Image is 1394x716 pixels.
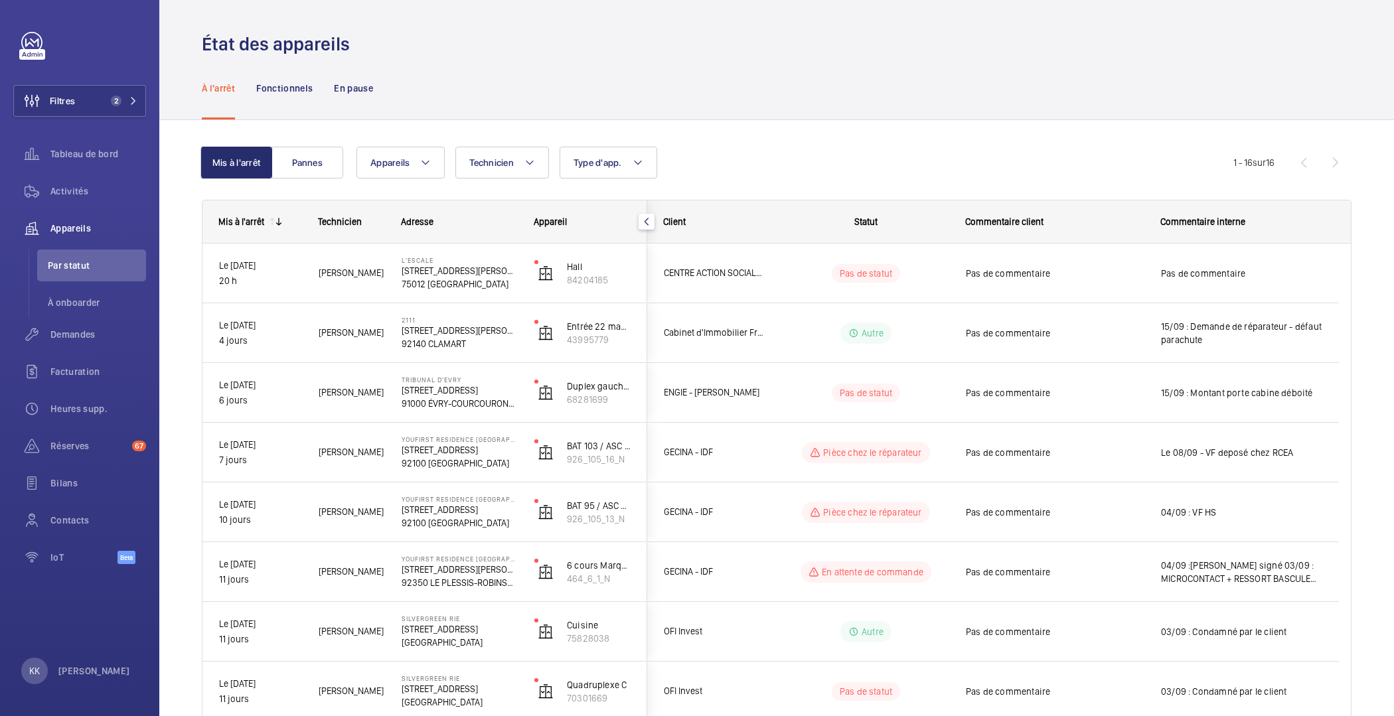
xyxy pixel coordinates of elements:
[402,674,517,682] p: SILVERGREEN RIE
[50,402,146,415] span: Heures supp.
[567,320,631,333] p: Entrée 22 machinerie haute
[1161,685,1322,698] span: 03/09 : Condamné par le client
[402,376,517,384] p: Tribunal d'Evry
[219,691,301,707] p: 11 jours
[319,564,384,579] span: [PERSON_NAME]
[966,386,1144,399] span: Pas de commentaire
[822,565,923,579] p: En attente de commande
[966,446,1144,459] span: Pas de commentaire
[219,572,301,587] p: 11 jours
[402,443,517,457] p: [STREET_ADDRESS]
[538,445,554,461] img: elevator.svg
[402,614,517,622] p: SILVERGREEN RIE
[966,267,1144,280] span: Pas de commentaire
[664,325,766,340] span: Cabinet d'Immobilier Francilien - [PERSON_NAME]
[219,333,301,348] p: 4 jours
[219,378,301,393] p: Le [DATE]
[567,691,631,705] p: 70301669
[538,504,554,520] img: elevator.svg
[1161,559,1322,585] span: 04/09 :[PERSON_NAME] signé 03/09 : MICROCONTACT + RESSORT BASCULEUR HS, Devis envoyé
[370,157,410,168] span: Appareils
[50,439,127,453] span: Réserves
[50,328,146,341] span: Demandes
[455,147,549,179] button: Technicien
[823,446,921,459] p: Pièce chez le réparateur
[840,386,892,399] p: Pas de statut
[1161,446,1322,459] span: Le 08/09 - VF deposé chez RCEA
[664,265,766,281] span: CENTRE ACTION SOCIALE [DEMOGRAPHIC_DATA]
[647,423,1339,482] div: Press SPACE to select this row.
[1161,320,1322,346] span: 15/09 : Demande de réparateur - défaut parachute
[560,147,657,179] button: Type d'app.
[319,624,384,639] span: [PERSON_NAME]
[402,277,517,291] p: 75012 [GEOGRAPHIC_DATA]
[538,325,554,341] img: elevator.svg
[219,497,301,512] p: Le [DATE]
[271,147,343,179] button: Pannes
[111,96,121,106] span: 2
[402,435,517,443] p: YouFirst Residence [GEOGRAPHIC_DATA]
[567,618,631,632] p: Cuisine
[647,482,1339,542] div: Press SPACE to select this row.
[402,384,517,397] p: [STREET_ADDRESS]
[402,457,517,470] p: 92100 [GEOGRAPHIC_DATA]
[567,572,631,585] p: 464_6_1_N
[50,514,146,527] span: Contacts
[567,393,631,406] p: 68281699
[202,32,358,56] h1: État des appareils
[538,624,554,640] img: elevator.svg
[663,216,686,227] span: Client
[202,542,647,602] div: Press SPACE to select this row.
[48,259,146,272] span: Par statut
[402,337,517,350] p: 92140 CLAMART
[13,85,146,117] button: Filtres2
[1161,386,1322,399] span: 15/09 : Montant porte cabine déboité
[966,565,1144,579] span: Pas de commentaire
[402,324,517,337] p: [STREET_ADDRESS][PERSON_NAME]
[202,423,647,482] div: Press SPACE to select this row.
[219,258,301,273] p: Le [DATE]
[567,439,631,453] p: BAT 103 / ASC GAUCHE - [STREET_ADDRESS]
[840,685,892,698] p: Pas de statut
[202,482,647,542] div: Press SPACE to select this row.
[1161,267,1322,280] span: Pas de commentaire
[402,576,517,589] p: 92350 LE PLESSIS-ROBINSON
[402,256,517,264] p: L'escale
[862,326,884,340] p: Autre
[117,551,135,564] span: Beta
[219,557,301,572] p: Le [DATE]
[534,216,631,227] div: Appareil
[29,664,40,678] p: KK
[319,385,384,400] span: [PERSON_NAME]
[202,303,647,363] div: Press SPACE to select this row.
[862,625,884,638] p: Autre
[50,551,117,564] span: IoT
[538,265,554,281] img: elevator.svg
[50,222,146,235] span: Appareils
[58,664,130,678] p: [PERSON_NAME]
[132,441,146,451] span: 67
[402,636,517,649] p: [GEOGRAPHIC_DATA]
[202,602,647,662] div: Press SPACE to select this row.
[1161,625,1322,638] span: 03/09 : Condamné par le client
[567,559,631,572] p: 6 cours Marquis
[401,216,433,227] span: Adresse
[647,303,1339,363] div: Press SPACE to select this row.
[1253,157,1266,168] span: sur
[966,326,1144,340] span: Pas de commentaire
[567,380,631,393] p: Duplex gauche tribunal - [STREET_ADDRESS]
[567,678,631,691] p: Quadruplexe C
[538,564,554,580] img: elevator.svg
[319,445,384,460] span: [PERSON_NAME]
[219,616,301,632] p: Le [DATE]
[664,564,766,579] span: GECINA - IDF
[219,676,301,691] p: Le [DATE]
[854,216,878,227] span: Statut
[966,506,1144,519] span: Pas de commentaire
[200,147,272,179] button: Mis à l'arrêt
[319,504,384,520] span: [PERSON_NAME]
[664,385,766,400] span: ENGIE - [PERSON_NAME]
[402,264,517,277] p: [STREET_ADDRESS][PERSON_NAME]
[219,393,301,408] p: 6 jours
[402,495,517,503] p: YouFirst Residence [GEOGRAPHIC_DATA]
